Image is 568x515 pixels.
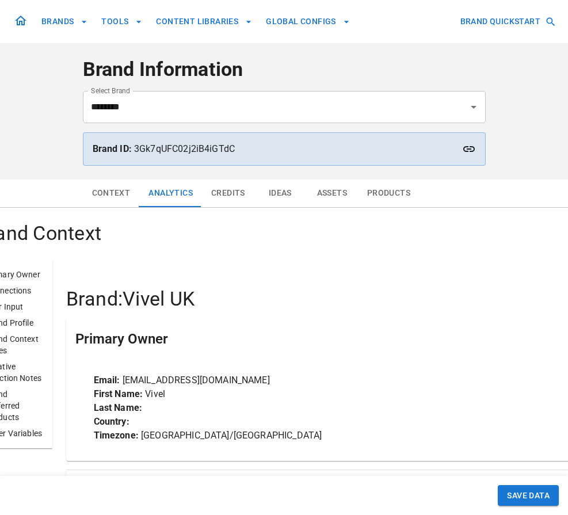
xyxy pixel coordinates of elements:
[498,485,559,506] button: SAVE DATA
[93,142,476,156] p: 3Gk7qUFC02j2iB4iGTdC
[37,11,92,32] button: BRANDS
[94,429,565,442] p: [GEOGRAPHIC_DATA]/[GEOGRAPHIC_DATA]
[358,180,420,207] button: Products
[93,143,132,154] strong: Brand ID:
[75,330,168,348] h5: Primary Owner
[466,99,482,115] button: Open
[94,402,143,413] strong: Last Name:
[94,388,143,399] strong: First Name:
[94,416,129,427] strong: Country:
[91,86,130,96] label: Select Brand
[83,180,140,207] button: Context
[94,375,120,386] strong: Email:
[261,11,354,32] button: GLOBAL CONFIGS
[83,58,486,82] h4: Brand Information
[202,180,254,207] button: Credits
[139,180,202,207] button: Analytics
[94,373,565,387] p: [EMAIL_ADDRESS][DOMAIN_NAME]
[456,11,559,32] button: BRAND QUICKSTART
[94,430,139,441] strong: Timezone:
[94,387,565,401] p: Vivel
[151,11,257,32] button: CONTENT LIBRARIES
[306,180,358,207] button: Assets
[254,180,306,207] button: Ideas
[97,11,147,32] button: TOOLS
